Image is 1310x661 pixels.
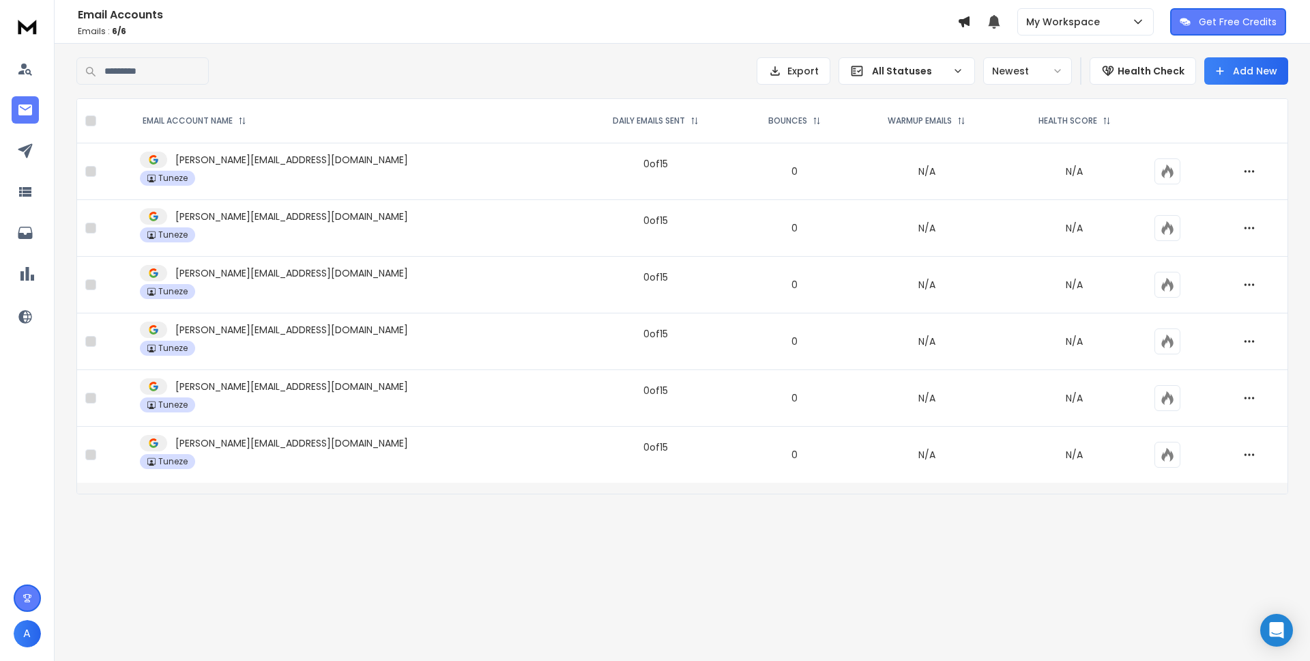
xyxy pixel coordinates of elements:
[746,221,843,235] p: 0
[746,335,843,348] p: 0
[1260,614,1293,647] div: Open Intercom Messenger
[643,440,668,454] div: 0 of 15
[143,115,246,126] div: EMAIL ACCOUNT NAME
[1011,448,1138,462] p: N/A
[872,64,947,78] p: All Statuses
[643,214,668,227] div: 0 of 15
[158,286,188,297] p: Tuneze
[1199,15,1277,29] p: Get Free Credits
[158,399,188,410] p: Tuneze
[851,257,1002,313] td: N/A
[757,57,830,85] button: Export
[851,427,1002,483] td: N/A
[888,115,952,126] p: WARMUP EMAILS
[1038,115,1097,126] p: HEALTH SCORE
[1170,8,1286,36] button: Get Free Credits
[175,436,408,450] p: [PERSON_NAME][EMAIL_ADDRESS][DOMAIN_NAME]
[851,200,1002,257] td: N/A
[14,14,41,39] img: logo
[851,143,1002,200] td: N/A
[14,620,41,647] button: A
[983,57,1072,85] button: Newest
[746,391,843,405] p: 0
[1026,15,1105,29] p: My Workspace
[643,384,668,397] div: 0 of 15
[768,115,807,126] p: BOUNCES
[175,380,408,393] p: [PERSON_NAME][EMAIL_ADDRESS][DOMAIN_NAME]
[175,266,408,280] p: [PERSON_NAME][EMAIL_ADDRESS][DOMAIN_NAME]
[1011,391,1138,405] p: N/A
[1011,335,1138,348] p: N/A
[746,278,843,292] p: 0
[1011,221,1138,235] p: N/A
[851,370,1002,427] td: N/A
[112,25,126,37] span: 6 / 6
[158,456,188,467] p: Tuneze
[175,153,408,167] p: [PERSON_NAME][EMAIL_ADDRESS][DOMAIN_NAME]
[78,7,957,23] h1: Email Accounts
[746,165,843,178] p: 0
[78,26,957,37] p: Emails :
[158,343,188,354] p: Tuneze
[1011,278,1138,292] p: N/A
[613,115,685,126] p: DAILY EMAILS SENT
[643,157,668,171] div: 0 of 15
[175,210,408,223] p: [PERSON_NAME][EMAIL_ADDRESS][DOMAIN_NAME]
[158,173,188,184] p: Tuneze
[175,323,408,337] p: [PERSON_NAME][EMAIL_ADDRESS][DOMAIN_NAME]
[643,270,668,284] div: 0 of 15
[851,313,1002,370] td: N/A
[746,448,843,462] p: 0
[158,229,188,240] p: Tuneze
[1118,64,1184,78] p: Health Check
[1090,57,1196,85] button: Health Check
[643,327,668,341] div: 0 of 15
[1204,57,1288,85] button: Add New
[1011,165,1138,178] p: N/A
